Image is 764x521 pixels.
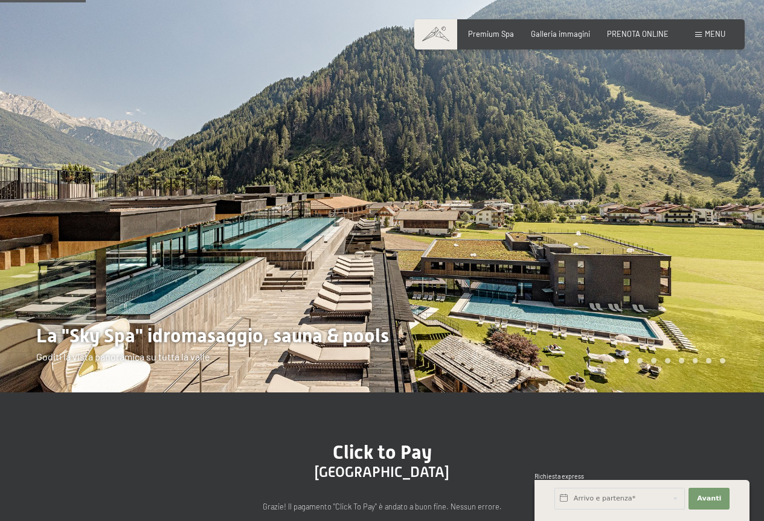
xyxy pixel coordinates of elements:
[720,358,725,363] div: Carousel Page 8
[697,494,721,503] span: Avanti
[607,29,669,39] a: PRENOTA ONLINE
[624,358,629,363] div: Carousel Page 1 (Current Slide)
[468,29,514,39] a: Premium Spa
[651,358,656,363] div: Carousel Page 3
[679,358,684,363] div: Carousel Page 5
[315,464,449,481] span: [GEOGRAPHIC_DATA]
[531,29,590,39] a: Galleria immagini
[665,358,670,363] div: Carousel Page 4
[689,488,730,510] button: Avanti
[333,441,432,464] span: Click to Pay
[693,358,698,363] div: Carousel Page 6
[637,358,643,363] div: Carousel Page 2
[705,29,725,39] span: Menu
[534,473,584,480] span: Richiesta express
[620,358,725,363] div: Carousel Pagination
[706,358,711,363] div: Carousel Page 7
[141,500,624,513] p: Grazie! Il pagamento "Click To Pay" è andato a buon fine. Nessun errore.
